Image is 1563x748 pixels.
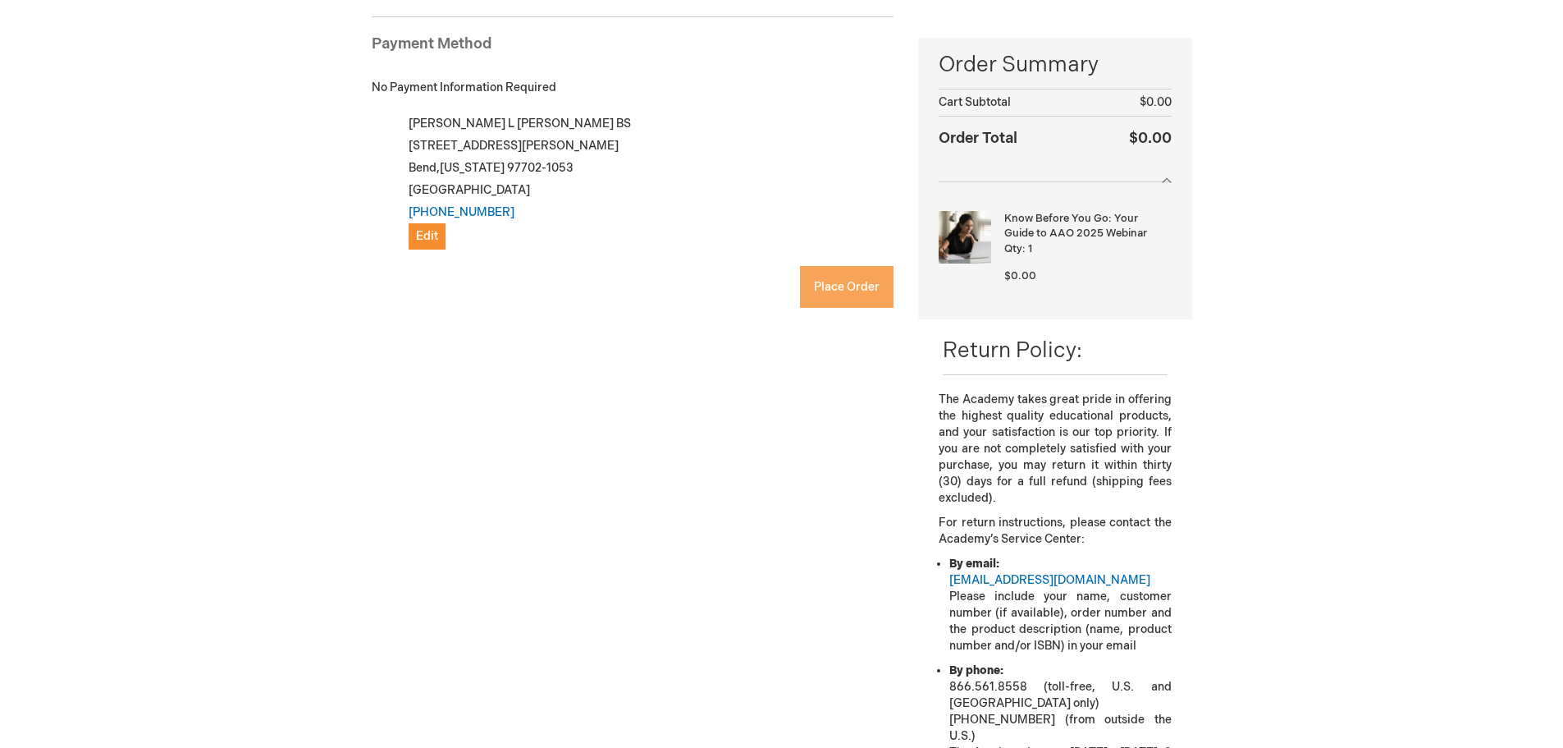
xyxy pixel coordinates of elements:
a: [PHONE_NUMBER] [409,205,514,219]
span: Qty [1004,242,1022,255]
a: [EMAIL_ADDRESS][DOMAIN_NAME] [949,573,1150,587]
button: Edit [409,223,446,250]
strong: By phone: [949,663,1003,677]
span: Order Summary [939,50,1171,89]
span: $0.00 [1140,95,1172,109]
strong: Know Before You Go: Your Guide to AAO 2025 Webinar [1004,211,1167,241]
span: Place Order [814,280,880,294]
div: [PERSON_NAME] L [PERSON_NAME] BS [STREET_ADDRESS][PERSON_NAME] Bend , 97702-1053 [GEOGRAPHIC_DATA] [390,112,894,250]
div: Payment Method [372,34,894,63]
span: $0.00 [1004,269,1036,282]
th: Cart Subtotal [939,89,1094,117]
span: Edit [416,229,438,243]
span: [US_STATE] [440,161,505,175]
strong: By email: [949,557,999,571]
img: Know Before You Go: Your Guide to AAO 2025 Webinar [939,211,991,264]
strong: Order Total [939,126,1017,149]
span: 1 [1028,242,1032,255]
button: Place Order [800,266,893,308]
p: The Academy takes great pride in offering the highest quality educational products, and your sati... [939,392,1171,507]
iframe: reCAPTCHA [372,285,621,349]
span: No Payment Information Required [372,80,556,94]
p: For return instructions, please contact the Academy’s Service Center: [939,515,1171,548]
li: Please include your name, customer number (if available), order number and the product descriptio... [949,556,1171,654]
span: Return Policy: [943,338,1082,364]
span: $0.00 [1129,130,1172,147]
